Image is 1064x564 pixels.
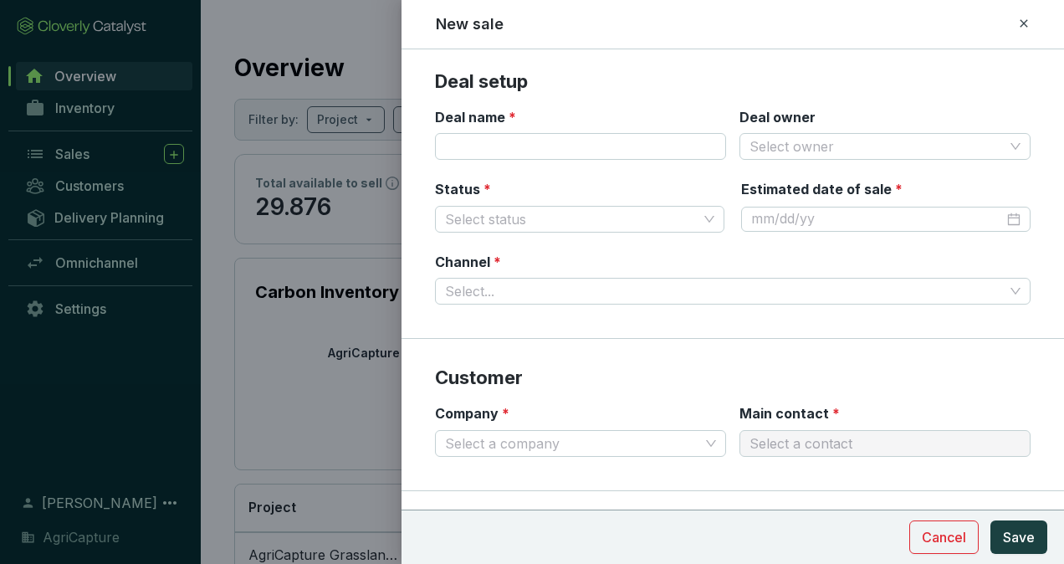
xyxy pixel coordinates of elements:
[1003,527,1035,547] span: Save
[435,69,1031,95] p: Deal setup
[435,253,501,271] label: Channel
[751,210,1004,228] input: mm/dd/yy
[435,108,516,126] label: Deal name
[922,527,966,547] span: Cancel
[739,108,816,126] label: Deal owner
[435,366,1031,391] p: Customer
[436,13,504,35] h2: New sale
[435,404,509,423] label: Company
[909,520,979,554] button: Cancel
[435,180,491,198] label: Status
[741,180,903,198] label: Estimated date of sale
[990,520,1047,554] button: Save
[739,404,840,423] label: Main contact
